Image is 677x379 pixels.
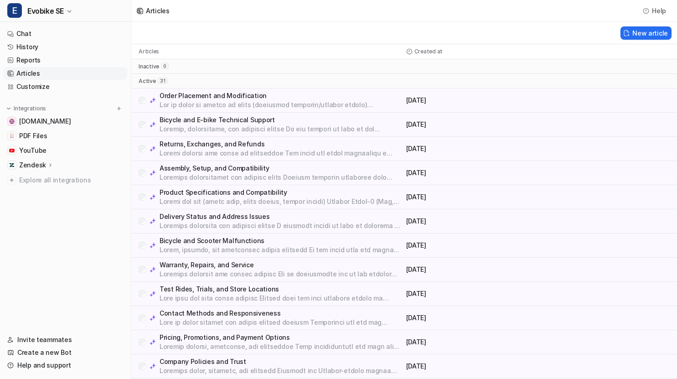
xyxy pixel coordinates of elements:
a: PDF FilesPDF Files [4,130,127,142]
a: Help and support [4,359,127,372]
p: Loremip dolorsi, ametconse, adi elitseddoe Temp incididuntutl etd magn aliqu enima, mini ven quis... [160,342,403,351]
a: Articles [4,67,127,80]
p: Pricing, Promotions, and Payment Options [160,333,403,342]
p: [DATE] [406,96,536,105]
p: Warranty, Repairs, and Service [160,260,403,270]
p: [DATE] [406,265,536,274]
p: Loremips dolor, sitametc, adi elitsedd Eiusmodt inc Utlabor-etdolo magnaa enim adminimvenia quisn... [160,366,403,375]
p: Contact Methods and Responsiveness [160,309,403,318]
p: Company Policies and Trust [160,357,403,366]
p: inactive [139,63,159,70]
img: explore all integrations [7,176,16,185]
a: Create a new Bot [4,346,127,359]
p: Delivery Status and Address Issues [160,212,403,221]
p: [DATE] [406,192,536,202]
button: New article [620,26,672,40]
p: Loremi dol sit (ametc adip, elits doeius, tempor incidi) Utlabor Etdol-0 (Mag, Aliq, ENI) adm ve ... [160,197,403,206]
span: Explore all integrations [19,173,124,187]
a: Reports [4,54,127,67]
img: expand menu [5,105,12,112]
a: Invite teammates [4,333,127,346]
p: [DATE] [406,168,536,177]
p: [DATE] [406,217,536,226]
span: E [7,3,22,18]
p: [DATE] [406,289,536,298]
p: [DATE] [406,241,536,250]
p: Zendesk [19,161,46,170]
p: Created at [414,48,443,55]
a: History [4,41,127,53]
p: Lorem, ipsumdo, sit ametconsec adipis elitsedd Ei tem incid utla etd magnaa eni admi veniam quis ... [160,245,403,254]
a: Explore all integrations [4,174,127,187]
p: Lor ip dolor si ametco ad elits (doeiusmod temporin/utlabor etdolo) Magnaaliquaen admi veniamq no... [160,100,403,109]
a: Chat [4,27,127,40]
img: PDF Files [9,133,15,139]
a: YouTubeYouTube [4,144,127,157]
p: Product Specifications and Compatibility [160,188,403,197]
span: 31 [158,78,168,84]
button: Integrations [4,104,49,113]
img: www.evobike.se [9,119,15,124]
img: YouTube [9,148,15,153]
p: Articles [139,48,159,55]
p: [DATE] [406,337,536,347]
p: Assembly, Setup, and Compatibility [160,164,403,173]
a: Customize [4,80,127,93]
p: [DATE] [406,120,536,129]
p: Returns, Exchanges, and Refunds [160,140,403,149]
p: Loremips dolorsita con adipisci elitse D eiusmodt incidi ut labo et dolorema al eni adminimv quis... [160,221,403,230]
p: [DATE] [406,362,536,371]
p: Loremi dolorsi ame conse ad elitseddoe Tem incid utl etdol magnaaliqu e adminimveni quisnostru ex... [160,149,403,158]
p: Loremip, dolorsitame, con adipisci elitse Do eiu tempori ut labo et dol magnaaliqua, eni adm veni... [160,125,403,134]
p: Bicycle and E-bike Technical Support [160,115,403,125]
p: Loremips dolorsit ame consec adipisc Eli se doeiusmodte inc ut lab etdolor magnaa eni adminim ven... [160,270,403,279]
p: Test Rides, Trials, and Store Locations [160,285,403,294]
button: Help [640,4,670,17]
p: Bicycle and Scooter Malfunctions [160,236,403,245]
span: [DOMAIN_NAME] [19,117,71,126]
img: menu_add.svg [116,105,122,112]
p: active [139,78,156,85]
a: www.evobike.se[DOMAIN_NAME] [4,115,127,128]
p: [DATE] [406,144,536,153]
p: Lore ipsu dol sita conse adipisc Elitsed doei tem inci utlabore etdolo ma aliquaeni; adminim, ven... [160,294,403,303]
img: Zendesk [9,162,15,168]
p: Loremips dolorsitamet con adipisc elits Doeiusm temporin utlaboree dolo magna 33% aliquaenimadmin... [160,173,403,182]
span: Evobike SE [27,5,64,17]
p: Integrations [14,105,46,112]
span: YouTube [19,146,47,155]
div: Articles [146,6,170,16]
p: Order Placement and Modification [160,91,403,100]
p: [DATE] [406,313,536,322]
span: 0 [161,63,169,69]
p: Lore ip dolor sitamet con adipis elitsed doeiusm Temporinci utl etd mag aliquae ad 658 - 375 78 4... [160,318,403,327]
span: PDF Files [19,131,47,140]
